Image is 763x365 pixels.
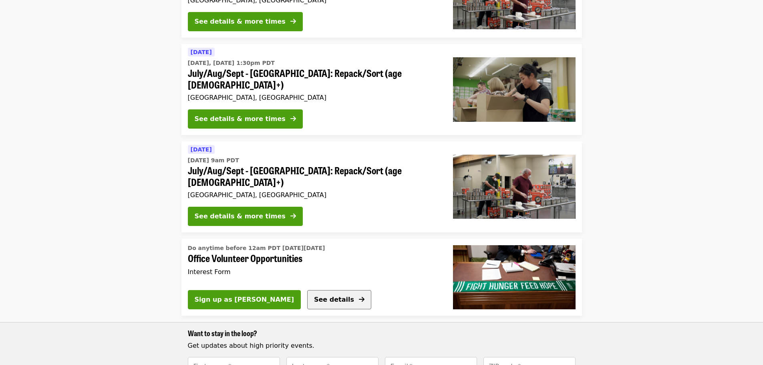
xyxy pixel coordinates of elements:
a: See details for "Office Volunteer Opportunities" [188,242,434,280]
button: See details & more times [188,109,303,129]
div: See details & more times [195,212,286,221]
span: Sign up as [PERSON_NAME] [195,295,294,305]
img: July/Aug/Sept - Portland: Repack/Sort (age 8+) organized by Oregon Food Bank [453,57,576,121]
time: [DATE], [DATE] 1:30pm PDT [188,59,275,67]
span: Interest Form [188,268,231,276]
i: arrow-right icon [290,18,296,25]
i: arrow-right icon [290,212,296,220]
span: July/Aug/Sept - [GEOGRAPHIC_DATA]: Repack/Sort (age [DEMOGRAPHIC_DATA]+) [188,67,440,91]
a: Office Volunteer Opportunities [447,239,582,316]
button: Sign up as [PERSON_NAME] [188,290,301,309]
div: [GEOGRAPHIC_DATA], [GEOGRAPHIC_DATA] [188,94,440,101]
time: [DATE] 9am PDT [188,156,239,165]
img: Office Volunteer Opportunities organized by Oregon Food Bank [453,245,576,309]
span: [DATE] [191,49,212,55]
span: See details [314,296,354,303]
span: July/Aug/Sept - [GEOGRAPHIC_DATA]: Repack/Sort (age [DEMOGRAPHIC_DATA]+) [188,165,440,188]
span: Want to stay in the loop? [188,328,257,338]
a: See details for "July/Aug/Sept - Portland: Repack/Sort (age 8+)" [181,44,582,135]
span: Do anytime before 12am PDT [DATE][DATE] [188,245,325,251]
i: arrow-right icon [359,296,364,303]
i: arrow-right icon [290,115,296,123]
div: See details & more times [195,114,286,124]
span: [DATE] [191,146,212,153]
button: See details & more times [188,12,303,31]
button: See details & more times [188,207,303,226]
a: See details for "July/Aug/Sept - Portland: Repack/Sort (age 16+)" [181,141,582,232]
button: See details [307,290,371,309]
div: See details & more times [195,17,286,26]
span: Office Volunteer Opportunities [188,252,434,264]
div: [GEOGRAPHIC_DATA], [GEOGRAPHIC_DATA] [188,191,440,199]
img: July/Aug/Sept - Portland: Repack/Sort (age 16+) organized by Oregon Food Bank [453,155,576,219]
span: Get updates about high priority events. [188,342,314,349]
